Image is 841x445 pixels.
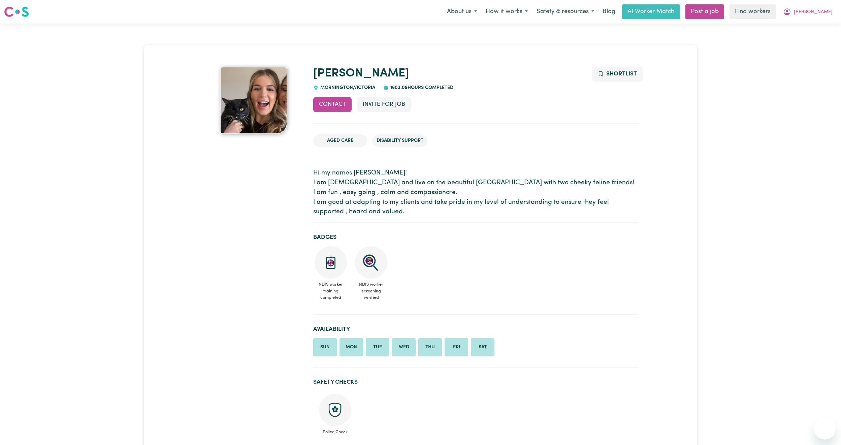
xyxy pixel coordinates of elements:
[313,379,639,386] h2: Safety Checks
[313,134,367,147] li: Aged Care
[599,4,619,19] a: Blog
[392,338,416,356] li: Available on Wednesday
[481,5,532,19] button: How it works
[389,85,453,90] span: 1603.09 hours completed
[313,168,639,217] p: Hi my names [PERSON_NAME]! I am [DEMOGRAPHIC_DATA] and live on the beautiful [GEOGRAPHIC_DATA] wi...
[4,6,29,18] img: Careseekers logo
[313,234,639,241] h2: Badges
[315,246,347,279] img: CS Academy: Introduction to NDIS Worker Training course completed
[443,5,481,19] button: About us
[685,4,724,19] a: Post a job
[354,279,389,304] span: NDIS worker screening verified
[357,97,411,112] button: Invite for Job
[373,134,427,147] li: Disability Support
[355,246,387,279] img: NDIS Worker Screening Verified
[814,418,836,440] iframe: Button to launch messaging window, conversation in progress
[313,326,639,333] h2: Availability
[366,338,389,356] li: Available on Tuesday
[418,338,442,356] li: Available on Thursday
[220,67,287,134] img: Eboni
[779,5,837,19] button: My Account
[532,5,599,19] button: Safety & resources
[319,85,375,90] span: MORNINGTON , Victoria
[622,4,680,19] a: AI Worker Match
[313,97,352,112] button: Contact
[794,8,833,16] span: [PERSON_NAME]
[730,4,776,19] a: Find workers
[4,4,29,20] a: Careseekers logo
[592,67,643,82] button: Add to shortlist
[319,426,352,435] span: Police Check
[606,71,637,77] span: Shortlist
[471,338,494,356] li: Available on Saturday
[319,394,351,426] img: Police check
[313,338,337,356] li: Available on Sunday
[445,338,468,356] li: Available on Friday
[313,68,409,80] a: [PERSON_NAME]
[339,338,363,356] li: Available on Monday
[313,279,348,304] span: NDIS worker training completed
[202,67,305,134] a: Eboni's profile picture'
